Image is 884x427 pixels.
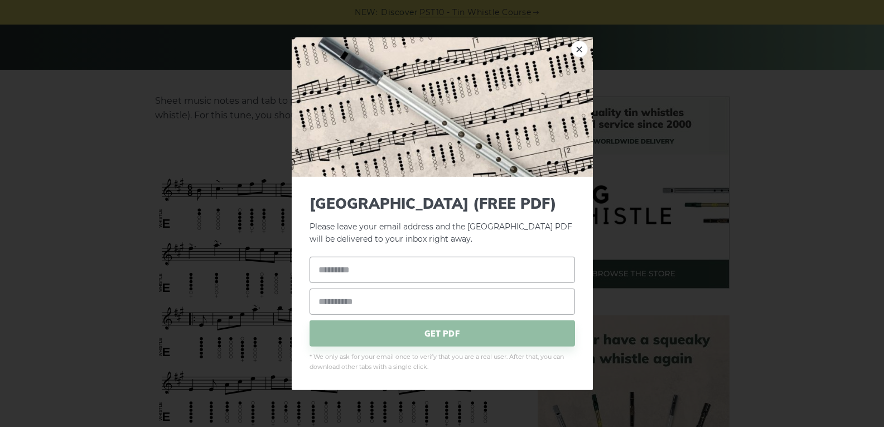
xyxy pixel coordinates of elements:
[310,320,575,347] span: GET PDF
[292,37,593,176] img: Tin Whistle Tab Preview
[571,40,588,57] a: ×
[310,352,575,372] span: * We only ask for your email once to verify that you are a real user. After that, you can downloa...
[310,194,575,212] span: [GEOGRAPHIC_DATA] (FREE PDF)
[310,194,575,246] p: Please leave your email address and the [GEOGRAPHIC_DATA] PDF will be delivered to your inbox rig...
